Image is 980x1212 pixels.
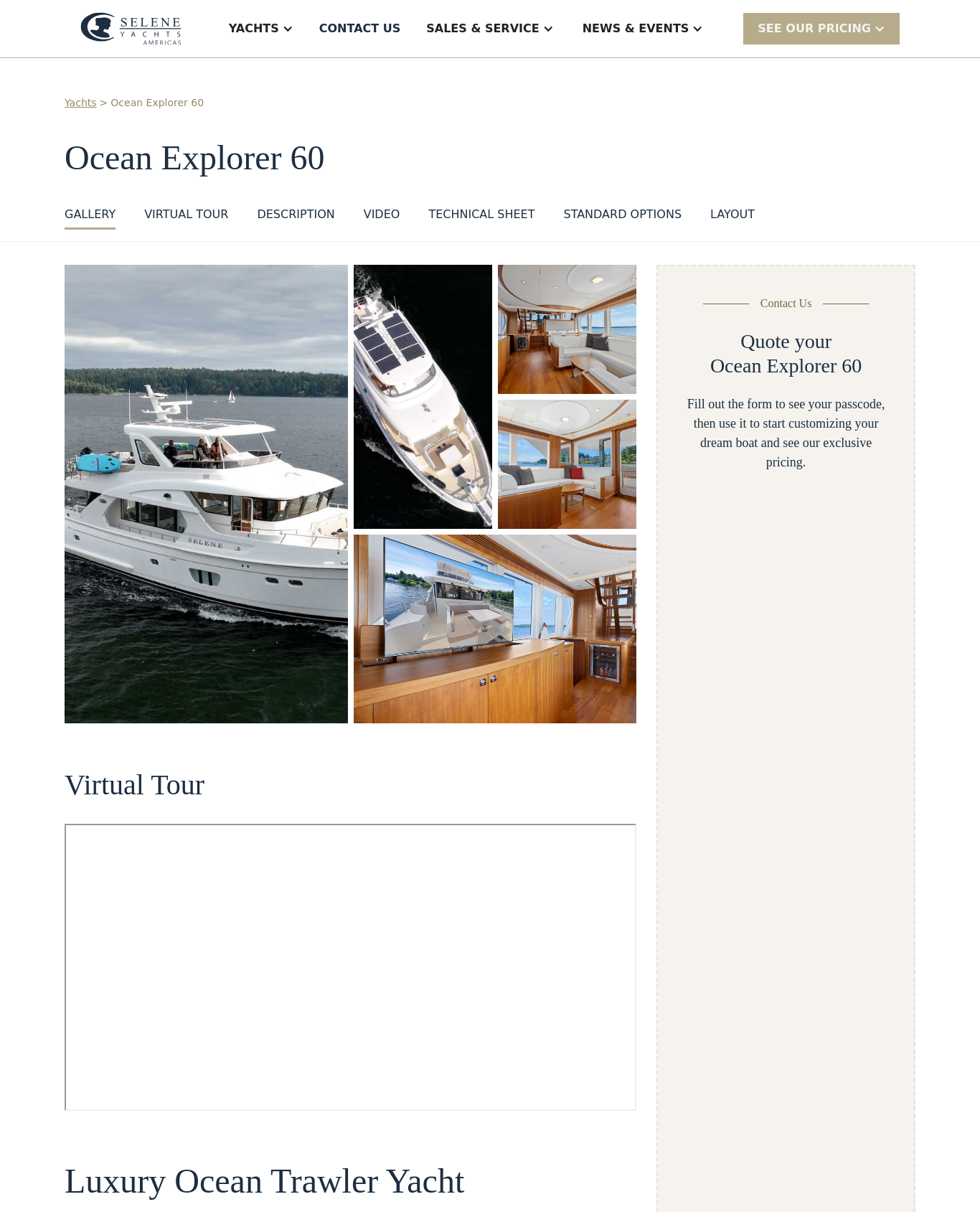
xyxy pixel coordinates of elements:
[710,354,862,378] h2: Ocean Explorer 60
[354,265,492,529] a: open lightbox
[80,12,182,45] img: logo
[583,20,689,37] div: News & EVENTS
[65,95,97,111] a: Yachts
[498,400,636,529] a: open lightbox
[426,20,539,37] div: Sales & Service
[65,139,915,177] h1: Ocean Explorer 60
[710,206,755,223] div: layout
[428,206,534,230] a: Technical sheet
[65,1162,636,1201] h2: Luxury Ocean Trawler Yacht
[498,265,636,394] a: open lightbox
[110,95,204,111] a: Ocean Explorer 60
[65,206,116,223] div: GALLERY
[758,20,871,37] div: SEE Our Pricing
[428,206,534,223] div: Technical sheet
[65,265,348,723] a: open lightbox
[681,395,891,472] div: Fill out the form to see your passcode, then use it to start customizing your dream boat and see ...
[65,769,636,801] h2: Virtual Tour
[144,206,228,223] div: VIRTUAL TOUR
[563,206,682,223] div: standard options
[65,824,636,1111] iframe: Virtual Tour
[743,13,900,44] div: SEE Our Pricing
[364,206,400,230] a: VIDEO
[740,329,831,354] h2: Quote your
[354,535,637,723] a: open lightbox
[144,206,228,230] a: VIRTUAL TOUR
[563,206,682,230] a: standard options
[760,295,812,312] div: Contact Us
[319,20,401,37] div: Contact US
[364,206,400,223] div: VIDEO
[710,206,755,230] a: layout
[65,206,116,230] a: GALLERY
[257,206,334,223] div: DESCRIPTION
[257,206,334,230] a: DESCRIPTION
[100,95,108,111] div: >
[229,20,279,37] div: Yachts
